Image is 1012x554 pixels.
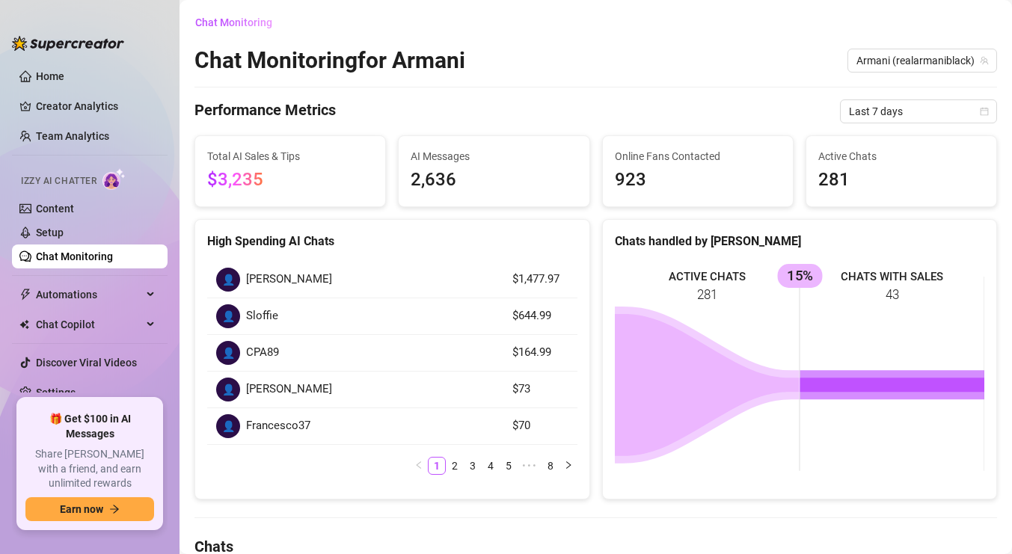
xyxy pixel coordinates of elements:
[512,307,568,325] article: $644.99
[411,166,577,194] span: 2,636
[25,497,154,521] button: Earn nowarrow-right
[216,268,240,292] div: 👤
[410,457,428,475] button: left
[980,56,989,65] span: team
[482,457,500,475] li: 4
[464,458,481,474] a: 3
[961,503,997,539] iframe: Intercom live chat
[559,457,577,475] button: right
[36,357,137,369] a: Discover Viral Videos
[464,457,482,475] li: 3
[19,289,31,301] span: thunderbolt
[216,378,240,401] div: 👤
[194,46,465,75] h2: Chat Monitoring for Armani
[447,458,463,474] a: 2
[194,99,336,123] h4: Performance Metrics
[36,250,113,262] a: Chat Monitoring
[36,203,74,215] a: Content
[36,387,76,398] a: Settings
[216,341,240,365] div: 👤
[414,461,423,470] span: left
[60,503,103,515] span: Earn now
[25,447,154,491] span: Share [PERSON_NAME] with a friend, and earn unlimited rewards
[410,457,428,475] li: Previous Page
[818,166,984,194] span: 281
[542,457,559,475] li: 8
[500,458,517,474] a: 5
[542,458,559,474] a: 8
[615,232,985,250] div: Chats handled by [PERSON_NAME]
[207,169,263,190] span: $3,235
[36,70,64,82] a: Home
[36,94,156,118] a: Creator Analytics
[216,414,240,438] div: 👤
[856,49,988,72] span: Armani (realarmaniblack)
[615,148,781,164] span: Online Fans Contacted
[21,174,96,188] span: Izzy AI Chatter
[246,271,332,289] span: [PERSON_NAME]
[512,381,568,398] article: $73
[428,457,446,475] li: 1
[512,271,568,289] article: $1,477.97
[512,344,568,362] article: $164.99
[429,458,445,474] a: 1
[564,461,573,470] span: right
[246,417,310,435] span: Francesco37
[194,10,284,34] button: Chat Monitoring
[25,412,154,441] span: 🎁 Get $100 in AI Messages
[411,148,577,164] span: AI Messages
[36,227,64,238] a: Setup
[207,148,373,164] span: Total AI Sales & Tips
[36,283,142,307] span: Automations
[36,130,109,142] a: Team Analytics
[246,381,332,398] span: [PERSON_NAME]
[246,307,278,325] span: Sloffie
[512,417,568,435] article: $70
[849,100,988,123] span: Last 7 days
[109,504,120,514] span: arrow-right
[19,319,29,330] img: Chat Copilot
[36,313,142,336] span: Chat Copilot
[482,458,499,474] a: 4
[518,457,542,475] span: •••
[446,457,464,475] li: 2
[102,168,126,190] img: AI Chatter
[207,232,577,250] div: High Spending AI Chats
[195,16,272,28] span: Chat Monitoring
[500,457,518,475] li: 5
[518,457,542,475] li: Next 5 Pages
[246,344,279,362] span: CPA89
[818,148,984,164] span: Active Chats
[980,107,989,116] span: calendar
[615,166,781,194] span: 923
[216,304,240,328] div: 👤
[12,36,124,51] img: logo-BBDzfeDw.svg
[559,457,577,475] li: Next Page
